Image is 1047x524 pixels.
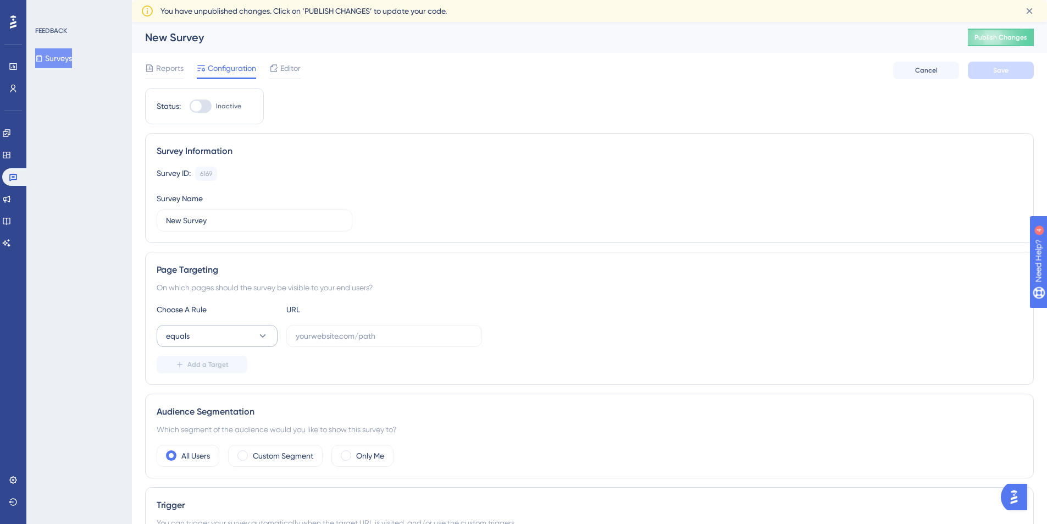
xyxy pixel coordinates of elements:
span: Publish Changes [974,33,1027,42]
div: 4 [76,5,80,14]
div: Survey Name [157,192,203,205]
div: Trigger [157,499,1022,512]
span: Inactive [216,102,241,111]
label: Custom Segment [253,449,313,462]
div: Survey Information [157,145,1022,158]
button: Save [968,62,1034,79]
label: Only Me [356,449,384,462]
div: New Survey [145,30,940,45]
span: You have unpublished changes. Click on ‘PUBLISH CHANGES’ to update your code. [160,4,447,18]
button: Add a Target [157,356,247,373]
input: Type your Survey name [166,214,343,227]
div: Survey ID: [157,167,191,181]
div: Audience Segmentation [157,405,1022,418]
button: Cancel [893,62,959,79]
div: FEEDBACK [35,26,67,35]
span: Editor [280,62,301,75]
iframe: UserGuiding AI Assistant Launcher [1001,481,1034,514]
span: Need Help? [26,3,69,16]
div: On which pages should the survey be visible to your end users? [157,281,1022,294]
span: Add a Target [187,360,229,369]
label: All Users [181,449,210,462]
div: URL [286,303,407,316]
span: Save [993,66,1009,75]
div: Status: [157,100,181,113]
span: Configuration [208,62,256,75]
span: equals [166,329,190,343]
div: Which segment of the audience would you like to show this survey to? [157,423,1022,436]
span: Reports [156,62,184,75]
button: Surveys [35,48,72,68]
button: equals [157,325,278,347]
div: Choose A Rule [157,303,278,316]
div: 6169 [200,169,212,178]
span: Cancel [915,66,938,75]
button: Publish Changes [968,29,1034,46]
input: yourwebsite.com/path [296,330,473,342]
div: Page Targeting [157,263,1022,277]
